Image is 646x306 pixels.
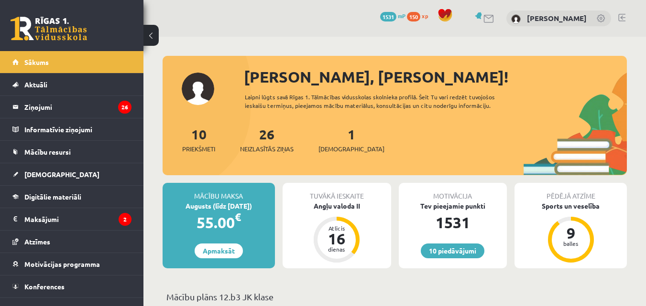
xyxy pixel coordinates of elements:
[163,183,275,201] div: Mācību maksa
[119,213,131,226] i: 2
[380,12,396,21] span: 1531
[511,14,521,24] img: Roberta Visocka
[399,211,507,234] div: 1531
[12,163,131,185] a: [DEMOGRAPHIC_DATA]
[24,282,65,291] span: Konferences
[24,148,71,156] span: Mācību resursi
[24,237,50,246] span: Atzīmes
[182,126,215,154] a: 10Priekšmeti
[12,275,131,297] a: Konferences
[421,243,484,258] a: 10 piedāvājumi
[515,183,627,201] div: Pēdējā atzīme
[283,201,391,264] a: Angļu valoda II Atlicis 16 dienas
[24,170,99,179] span: [DEMOGRAPHIC_DATA]
[12,141,131,163] a: Mācību resursi
[399,183,507,201] div: Motivācija
[407,12,420,21] span: 150
[245,93,524,110] div: Laipni lūgts savā Rīgas 1. Tālmācības vidusskolas skolnieka profilā. Šeit Tu vari redzēt tuvojošo...
[515,201,627,264] a: Sports un veselība 9 balles
[283,201,391,211] div: Angļu valoda II
[12,253,131,275] a: Motivācijas programma
[12,231,131,253] a: Atzīmes
[322,225,351,231] div: Atlicis
[244,65,627,88] div: [PERSON_NAME], [PERSON_NAME]!
[422,12,428,20] span: xp
[24,80,47,89] span: Aktuāli
[322,246,351,252] div: dienas
[24,118,131,140] legend: Informatīvie ziņojumi
[11,17,87,41] a: Rīgas 1. Tālmācības vidusskola
[166,290,623,303] p: Mācību plāns 12.b3 JK klase
[12,96,131,118] a: Ziņojumi26
[182,144,215,154] span: Priekšmeti
[12,208,131,230] a: Maksājumi2
[235,210,241,224] span: €
[163,211,275,234] div: 55.00
[12,51,131,73] a: Sākums
[557,225,585,241] div: 9
[380,12,405,20] a: 1531 mP
[24,260,100,268] span: Motivācijas programma
[118,101,131,114] i: 26
[24,58,49,66] span: Sākums
[398,12,405,20] span: mP
[163,201,275,211] div: Augusts (līdz [DATE])
[24,208,131,230] legend: Maksājumi
[318,126,384,154] a: 1[DEMOGRAPHIC_DATA]
[12,186,131,208] a: Digitālie materiāli
[322,231,351,246] div: 16
[527,13,587,23] a: [PERSON_NAME]
[24,96,131,118] legend: Ziņojumi
[399,201,507,211] div: Tev pieejamie punkti
[240,144,294,154] span: Neizlasītās ziņas
[557,241,585,246] div: balles
[12,74,131,95] a: Aktuāli
[515,201,627,211] div: Sports un veselība
[12,118,131,140] a: Informatīvie ziņojumi
[195,243,243,258] a: Apmaksāt
[407,12,433,20] a: 150 xp
[240,126,294,154] a: 26Neizlasītās ziņas
[24,192,81,201] span: Digitālie materiāli
[318,144,384,154] span: [DEMOGRAPHIC_DATA]
[283,183,391,201] div: Tuvākā ieskaite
